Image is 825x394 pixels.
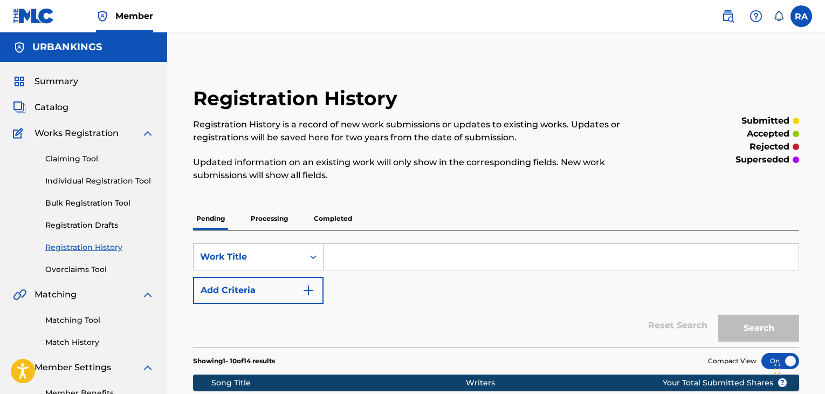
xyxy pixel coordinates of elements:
img: Top Rightsholder [96,10,109,23]
span: Matching [35,288,77,301]
span: Member [115,10,153,22]
a: Registration History [45,242,154,253]
form: Search Form [193,243,799,347]
div: User Menu [790,5,812,27]
div: Song Title [211,377,466,389]
div: Writers [466,377,696,389]
div: Work Title [200,250,297,263]
img: Summary [13,75,26,88]
img: Matching [13,288,26,301]
img: Accounts [13,41,26,54]
div: Drag [774,353,781,385]
a: SummarySummary [13,75,78,88]
img: expand [141,288,154,301]
p: Updated information on an existing work will only show in the corresponding fields. New work subm... [193,156,659,182]
img: MLC Logo [13,8,54,24]
a: Overclaims Tool [45,264,154,275]
p: accepted [747,127,789,140]
h5: URBANKINGS [32,41,102,53]
a: Matching Tool [45,315,154,326]
img: Member Settings [13,361,26,374]
a: Claiming Tool [45,153,154,165]
p: rejected [750,140,789,153]
p: Completed [311,207,355,230]
a: CatalogCatalog [13,101,68,114]
p: Registration History is a record of new work submissions or updates to existing works. Updates or... [193,118,659,144]
p: submitted [741,114,789,127]
div: Notifications [773,11,784,22]
p: Processing [247,207,291,230]
a: Public Search [717,5,739,27]
a: Match History [45,337,154,348]
img: expand [141,127,154,140]
span: Catalog [35,101,68,114]
span: Works Registration [35,127,119,140]
img: search [721,10,734,23]
button: Add Criteria [193,277,324,304]
img: Catalog [13,101,26,114]
img: help [750,10,762,23]
a: Registration Drafts [45,220,154,231]
iframe: Resource Center [795,246,825,332]
a: Bulk Registration Tool [45,198,154,209]
span: Your Total Submitted Shares [663,377,787,389]
span: Member Settings [35,361,111,374]
img: 9d2ae6d4665cec9f34b9.svg [302,284,315,297]
a: Individual Registration Tool [45,175,154,187]
h2: Registration History [193,86,403,111]
p: superseded [735,153,789,166]
span: Compact View [708,356,757,366]
img: Works Registration [13,127,27,140]
iframe: Chat Widget [771,342,825,394]
p: Showing 1 - 10 of 14 results [193,356,275,366]
div: Help [745,5,767,27]
p: Pending [193,207,228,230]
span: Summary [35,75,78,88]
img: expand [141,361,154,374]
